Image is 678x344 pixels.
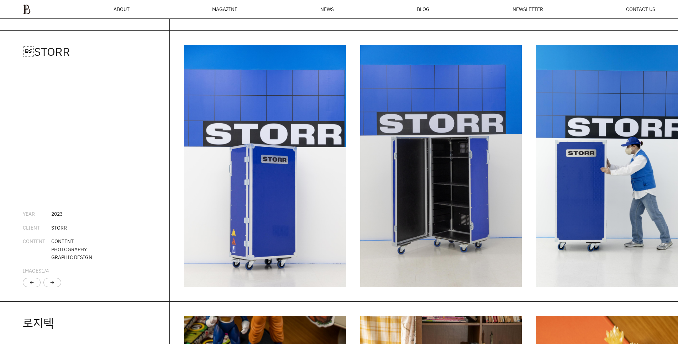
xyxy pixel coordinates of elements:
div: 2023 [51,210,63,218]
div: Previous slide [23,278,41,287]
div: Next slide [43,278,61,287]
div: STORR [51,224,67,232]
div: CONTENT PHOTOGRAPHY GRAPHIC DESIGN [51,237,92,261]
div: CLIENT [23,224,51,232]
div: MAGAZINE [212,7,237,12]
span: / [41,267,49,274]
img: fbe851eee9348.jpg [184,45,346,287]
a: 로지텍 [23,315,54,330]
a: NEWS [320,7,334,12]
h4: STORR [23,45,147,59]
span: 4 [46,267,49,274]
a: CONTACT US [626,7,655,12]
a: NEWSLETTER [513,7,543,12]
a: 2 / 5 [360,45,522,287]
a: BLOG [417,7,430,12]
span: 1 [41,267,44,274]
img: ba379d5522eb3.png [23,4,31,14]
a: ABOUT [114,7,130,12]
img: 90ce9c79f66fa.jpg [360,45,522,287]
div: arrow_forward [49,280,55,285]
div: arrow_back [29,280,35,285]
div: YEAR [23,210,51,218]
div: IMAGES [23,267,49,275]
a: 1 / 5 [184,45,346,287]
div: CONTENT [23,237,51,261]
